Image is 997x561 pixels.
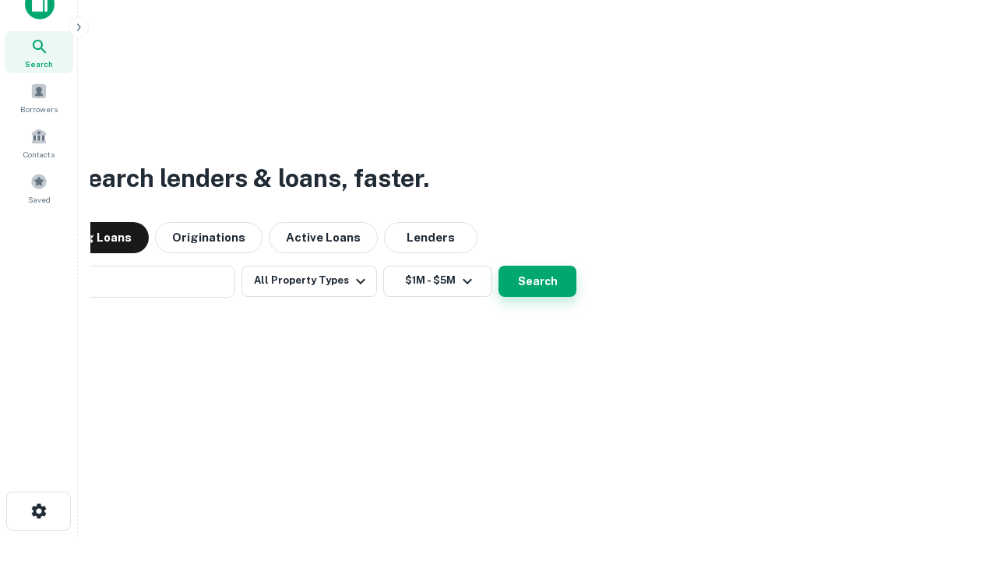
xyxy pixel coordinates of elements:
[71,160,429,197] h3: Search lenders & loans, faster.
[5,122,73,164] a: Contacts
[5,76,73,118] a: Borrowers
[28,193,51,206] span: Saved
[23,148,55,161] span: Contacts
[919,436,997,511] iframe: Chat Widget
[269,222,378,253] button: Active Loans
[25,58,53,70] span: Search
[241,266,377,297] button: All Property Types
[5,31,73,73] a: Search
[383,266,492,297] button: $1M - $5M
[5,167,73,209] a: Saved
[20,103,58,115] span: Borrowers
[384,222,477,253] button: Lenders
[498,266,576,297] button: Search
[155,222,262,253] button: Originations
